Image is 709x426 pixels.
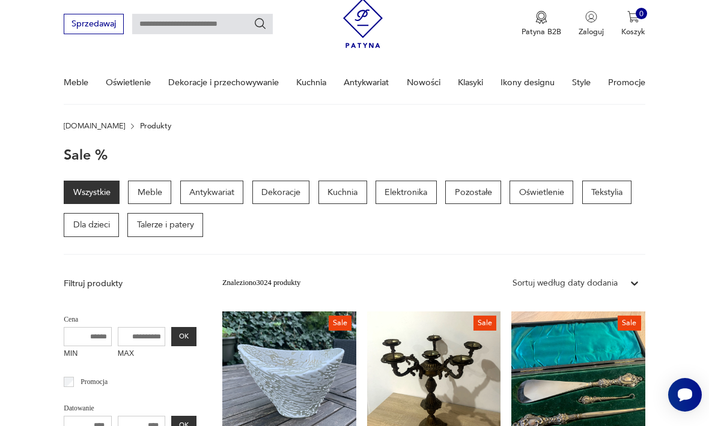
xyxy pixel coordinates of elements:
button: OK [171,327,196,346]
img: Ikonka użytkownika [585,11,597,23]
button: 0Koszyk [621,11,645,37]
a: Dekoracje [252,181,310,205]
a: Dekoracje i przechowywanie [168,62,279,103]
a: Sprzedawaj [64,21,123,28]
p: Cena [64,314,196,326]
a: Ikony designu [501,62,555,103]
img: Ikona koszyka [627,11,639,23]
a: Meble [64,62,88,103]
a: Kuchnia [318,181,367,205]
a: Dla dzieci [64,213,119,237]
a: Klasyki [458,62,483,103]
label: MIN [64,346,112,363]
h1: Sale % [64,148,108,163]
button: Szukaj [254,17,267,31]
a: Promocje [608,62,645,103]
a: Wszystkie [64,181,120,205]
a: Pozostałe [445,181,501,205]
p: Filtruj produkty [64,278,196,290]
div: Znaleziono 3024 produkty [222,277,300,289]
p: Koszyk [621,26,645,37]
button: Patyna B2B [522,11,561,37]
a: Nowości [407,62,440,103]
a: Oświetlenie [510,181,573,205]
p: Zaloguj [579,26,604,37]
a: Ikona medaluPatyna B2B [522,11,561,37]
a: Meble [128,181,171,205]
iframe: Smartsupp widget button [668,378,702,412]
a: Elektronika [376,181,437,205]
p: Promocja [81,376,108,388]
a: Antykwariat [180,181,244,205]
label: MAX [118,346,166,363]
a: Oświetlenie [106,62,151,103]
button: Sprzedawaj [64,14,123,34]
a: [DOMAIN_NAME] [64,122,125,130]
a: Antykwariat [344,62,389,103]
div: 0 [636,8,648,20]
p: Datowanie [64,403,196,415]
a: Style [572,62,591,103]
div: Sortuj według daty dodania [513,277,618,289]
a: Tekstylia [582,181,632,205]
p: Produkty [140,122,171,130]
p: Patyna B2B [522,26,561,37]
a: Talerze i patery [127,213,203,237]
img: Ikona medalu [535,11,547,24]
button: Zaloguj [579,11,604,37]
a: Kuchnia [296,62,326,103]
